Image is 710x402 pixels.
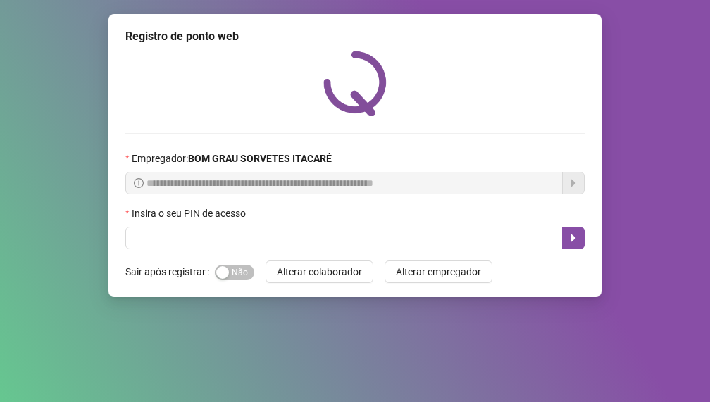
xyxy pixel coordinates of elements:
div: Registro de ponto web [125,28,585,45]
label: Sair após registrar [125,260,215,283]
span: info-circle [134,178,144,188]
span: Empregador : [132,151,332,166]
span: Alterar colaborador [277,264,362,279]
button: Alterar colaborador [266,260,373,283]
span: Alterar empregador [396,264,481,279]
button: Alterar empregador [385,260,492,283]
strong: BOM GRAU SORVETES ITACARÉ [188,153,332,164]
label: Insira o seu PIN de acesso [125,206,255,221]
img: QRPoint [323,51,387,116]
span: caret-right [568,232,579,244]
